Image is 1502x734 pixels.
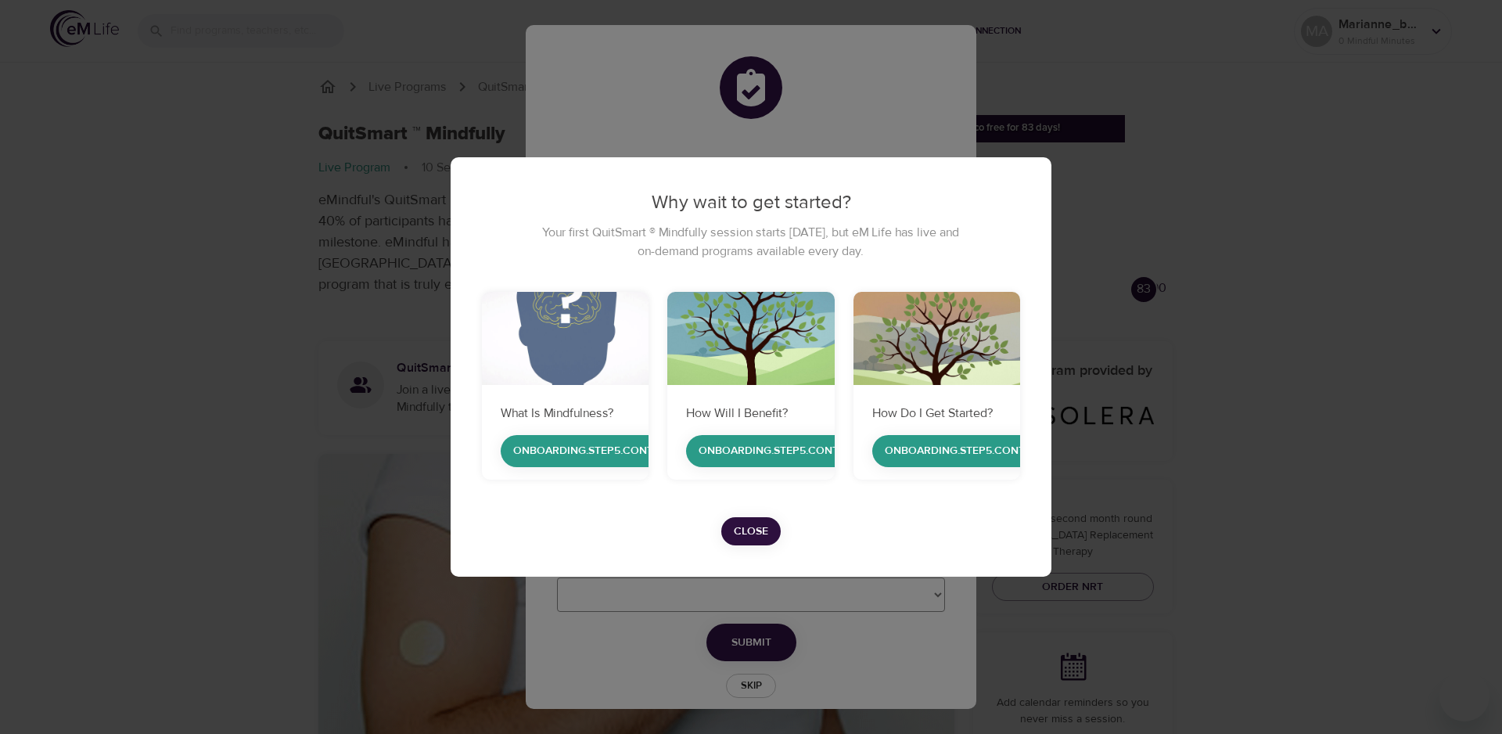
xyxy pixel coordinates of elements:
p: How Do I Get Started? [872,404,1001,423]
span: Close [734,522,768,542]
span: onboarding.step5.continue [885,441,1050,461]
button: onboarding.step5.continue [501,435,691,467]
p: Your first QuitSmart ® Mindfully session starts [DATE], but eM Life has live and on-demand progra... [536,223,966,261]
span: onboarding.step5.continue [513,441,678,461]
p: What Is Mindfulness? [501,404,630,423]
p: Why wait to get started? [482,189,1020,217]
button: onboarding.step5.continue [686,435,876,467]
button: onboarding.step5.continue [872,435,1062,467]
span: onboarding.step5.continue [699,441,864,461]
button: Close [721,517,781,546]
p: How Will I Benefit? [686,404,815,423]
